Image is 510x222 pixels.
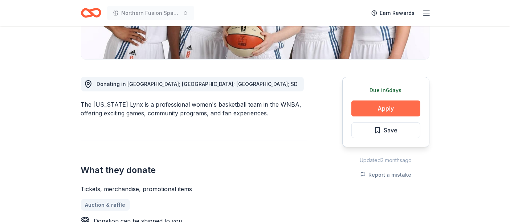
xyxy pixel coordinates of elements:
span: Save [384,126,398,135]
a: Earn Rewards [367,7,419,20]
button: Report a mistake [360,170,412,179]
button: Northern Fusion Spaghetti Fundraiser [107,6,194,20]
h2: What they donate [81,164,307,176]
div: Updated 3 months ago [342,156,429,165]
a: Auction & raffle [81,199,130,211]
div: The [US_STATE] Lynx is a professional women's basketball team in the WNBA, offering exciting game... [81,100,307,118]
button: Save [351,122,420,138]
a: Home [81,4,101,21]
button: Apply [351,100,420,116]
span: Donating in [GEOGRAPHIC_DATA]; [GEOGRAPHIC_DATA]; [GEOGRAPHIC_DATA]; SD [97,81,298,87]
div: Due in 6 days [351,86,420,95]
span: Northern Fusion Spaghetti Fundraiser [122,9,180,17]
div: Tickets, merchandise, promotional items [81,185,307,193]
